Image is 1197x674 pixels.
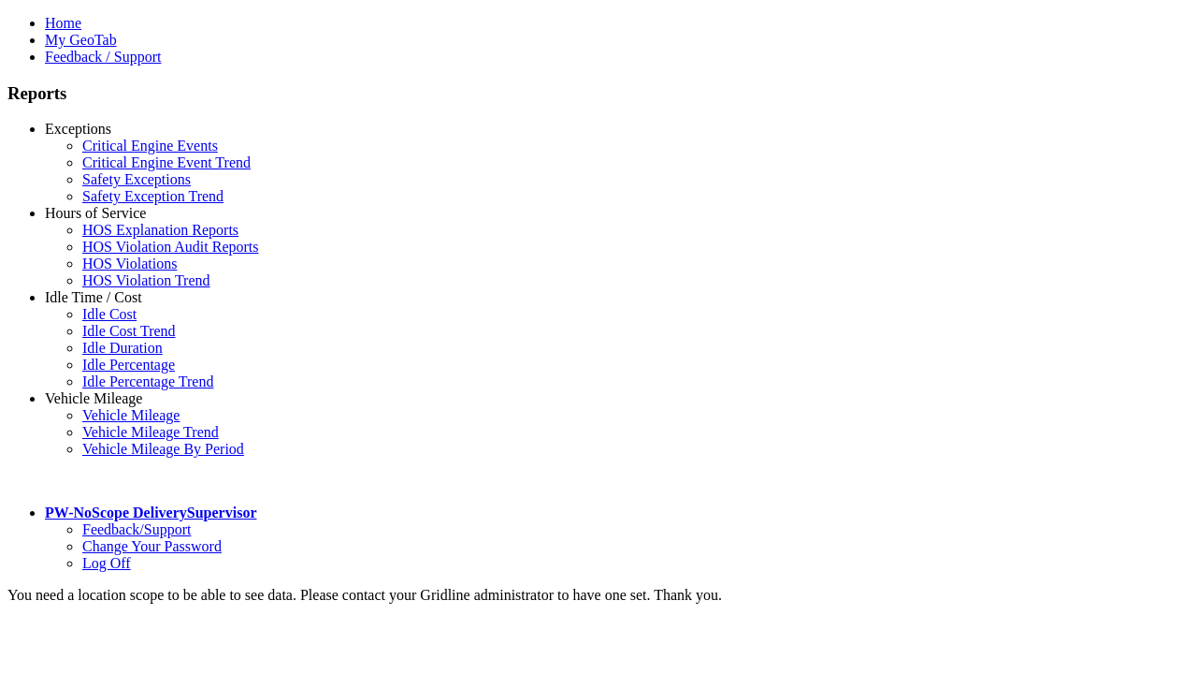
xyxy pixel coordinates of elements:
[82,222,238,238] a: HOS Explanation Reports
[45,32,117,48] a: My GeoTab
[45,49,161,65] a: Feedback / Support
[82,239,259,255] a: HOS Violation Audit Reports
[45,289,142,305] a: Idle Time / Cost
[82,424,219,440] a: Vehicle Mileage Trend
[82,340,163,356] a: Idle Duration
[45,505,256,520] a: PW-NoScope DeliverySupervisor
[82,521,191,537] a: Feedback/Support
[82,138,218,154] a: Critical Engine Events
[82,256,177,271] a: HOS Violations
[45,121,111,137] a: Exceptions
[82,555,131,571] a: Log Off
[82,171,191,187] a: Safety Exceptions
[82,538,222,554] a: Change Your Password
[82,188,224,204] a: Safety Exception Trend
[7,83,1190,104] h3: Reports
[82,323,176,339] a: Idle Cost Trend
[82,306,137,322] a: Idle Cost
[82,154,251,170] a: Critical Engine Event Trend
[7,587,1190,604] div: You need a location scope to be able to see data. Please contact your Gridline administrator to h...
[82,272,210,288] a: HOS Violation Trend
[45,15,81,31] a: Home
[82,357,175,373] a: Idle Percentage
[45,390,142,406] a: Vehicle Mileage
[82,407,180,423] a: Vehicle Mileage
[82,441,244,457] a: Vehicle Mileage By Period
[45,205,146,221] a: Hours of Service
[82,374,213,389] a: Idle Percentage Trend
